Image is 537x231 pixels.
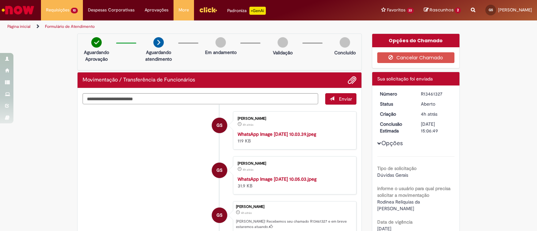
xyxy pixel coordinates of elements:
p: [PERSON_NAME]! Recebemos seu chamado R13461327 e em breve estaremos atuando. [236,219,353,229]
button: Cancelar Chamado [377,52,455,63]
img: click_logo_yellow_360x200.png [199,5,217,15]
img: arrow-next.png [153,37,164,48]
a: WhatsApp Image [DATE] 10.03.39.jpeg [238,131,316,137]
a: WhatsApp Image [DATE] 10.05.03.jpeg [238,176,316,182]
dt: Criação [375,111,416,117]
div: Aberto [421,101,452,107]
div: 31.9 KB [238,176,349,189]
div: 29/08/2025 10:06:46 [421,111,452,117]
span: GS [489,8,493,12]
span: GS [216,207,223,223]
a: Página inicial [7,24,31,29]
span: 4h atrás [241,211,252,215]
span: Dúvidas Gerais [377,172,408,178]
img: img-circle-grey.png [278,37,288,48]
span: 10 [71,8,78,13]
span: GS [216,117,223,133]
dt: Número [375,91,416,97]
a: Formulário de Atendimento [45,24,95,29]
div: Opções do Chamado [372,34,460,47]
time: 29/08/2025 10:06:46 [421,111,437,117]
span: Rodinea Reliquias da [PERSON_NAME] [377,199,421,212]
p: Em andamento [205,49,237,56]
a: Rascunhos [424,7,461,13]
time: 29/08/2025 10:06:46 [241,211,252,215]
b: informe o usuário para qual precisa solicitar a movimentação [377,185,450,198]
dt: Status [375,101,416,107]
span: 4h atrás [243,168,253,172]
span: Requisições [46,7,69,13]
span: Aprovações [145,7,168,13]
img: img-circle-grey.png [215,37,226,48]
b: Tipo de solicitação [377,165,417,171]
dt: Conclusão Estimada [375,121,416,134]
img: img-circle-grey.png [340,37,350,48]
div: [PERSON_NAME] [236,205,353,209]
p: +GenAi [249,7,266,15]
span: Despesas Corporativas [88,7,135,13]
span: Enviar [339,96,352,102]
div: Gabriele Prestes Dordette Santos [212,208,227,223]
p: Aguardando Aprovação [80,49,113,62]
img: check-circle-green.png [91,37,102,48]
img: ServiceNow [1,3,35,17]
div: [PERSON_NAME] [238,117,349,121]
div: 119 KB [238,131,349,144]
span: GS [216,162,223,178]
p: Validação [273,49,293,56]
div: [PERSON_NAME] [238,162,349,166]
span: [PERSON_NAME] [498,7,532,13]
h2: Movimentação / Transferência de Funcionários Histórico de tíquete [83,77,195,83]
span: Sua solicitação foi enviada [377,76,433,82]
span: 4h atrás [243,123,253,127]
p: Aguardando atendimento [142,49,175,62]
div: Gabriele Prestes Dordette Santos [212,118,227,133]
time: 29/08/2025 10:06:43 [243,123,253,127]
span: 2 [455,7,461,13]
span: More [179,7,189,13]
button: Enviar [325,93,356,105]
b: Data de vigência [377,219,412,225]
div: Gabriele Prestes Dordette Santos [212,163,227,178]
ul: Trilhas de página [5,20,353,33]
span: Rascunhos [430,7,454,13]
p: Concluído [334,49,356,56]
div: Padroniza [227,7,266,15]
span: Favoritos [387,7,405,13]
div: [DATE] 15:06:49 [421,121,452,134]
span: 4h atrás [421,111,437,117]
time: 29/08/2025 10:06:42 [243,168,253,172]
div: R13461327 [421,91,452,97]
button: Adicionar anexos [348,76,356,84]
span: 33 [407,8,414,13]
textarea: Digite sua mensagem aqui... [83,93,318,105]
